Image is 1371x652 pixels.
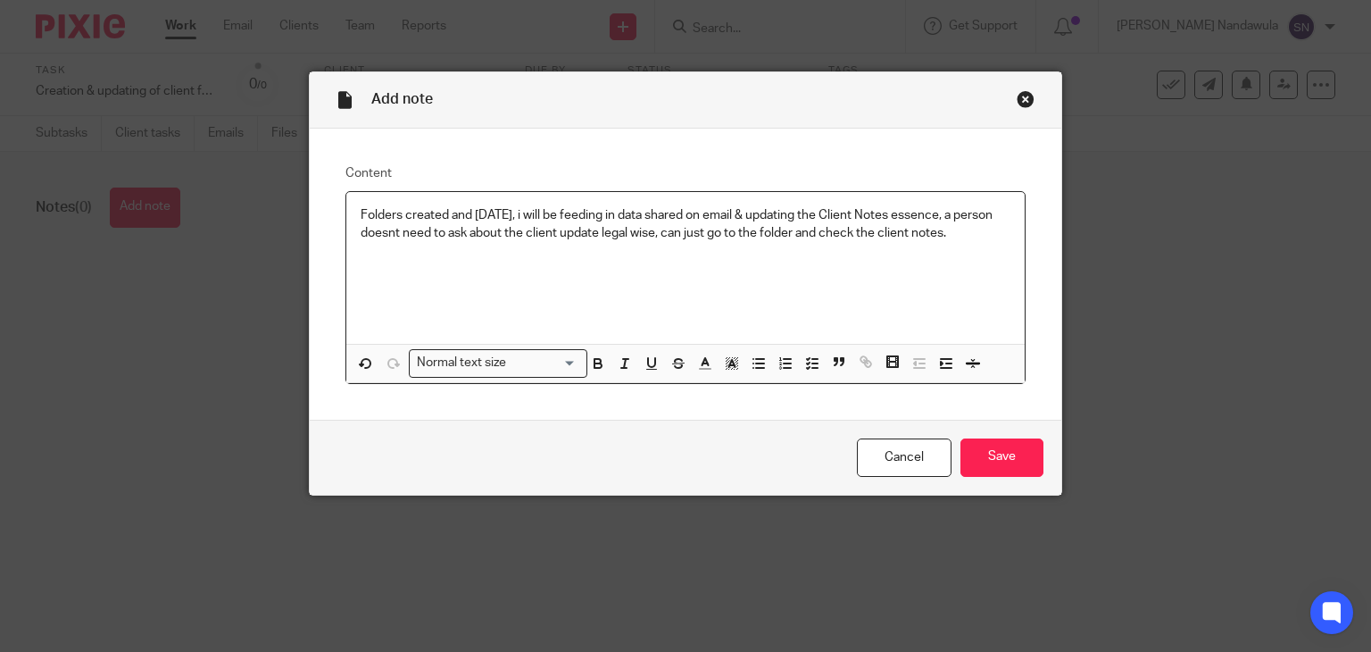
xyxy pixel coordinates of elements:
div: Search for option [409,349,587,377]
a: Cancel [857,439,951,477]
div: Close this dialog window [1017,90,1034,108]
span: Add note [371,92,433,106]
input: Save [960,439,1043,477]
input: Search for option [512,354,577,372]
label: Content [345,164,1026,182]
p: Folders created and [DATE], i will be feeding in data shared on email & updating the Client Notes... [361,206,1011,243]
span: Normal text size [413,354,511,372]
